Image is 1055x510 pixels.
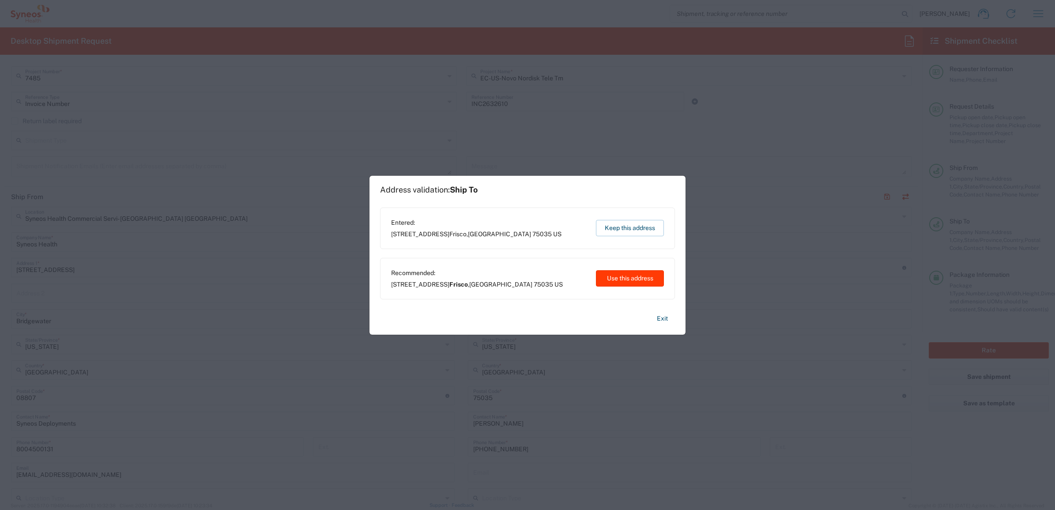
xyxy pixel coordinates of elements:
[650,311,675,326] button: Exit
[391,230,561,238] span: [STREET_ADDRESS] ,
[468,230,531,238] span: [GEOGRAPHIC_DATA]
[391,280,563,288] span: [STREET_ADDRESS] ,
[596,270,664,287] button: Use this address
[449,281,468,288] span: Frisco
[391,269,563,277] span: Recommended:
[449,230,467,238] span: Frisco
[532,230,552,238] span: 75035
[596,220,664,236] button: Keep this address
[554,281,563,288] span: US
[380,185,478,195] h1: Address validation:
[469,281,532,288] span: [GEOGRAPHIC_DATA]
[553,230,561,238] span: US
[450,185,478,194] span: Ship To
[534,281,553,288] span: 75035
[391,219,561,227] span: Entered:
